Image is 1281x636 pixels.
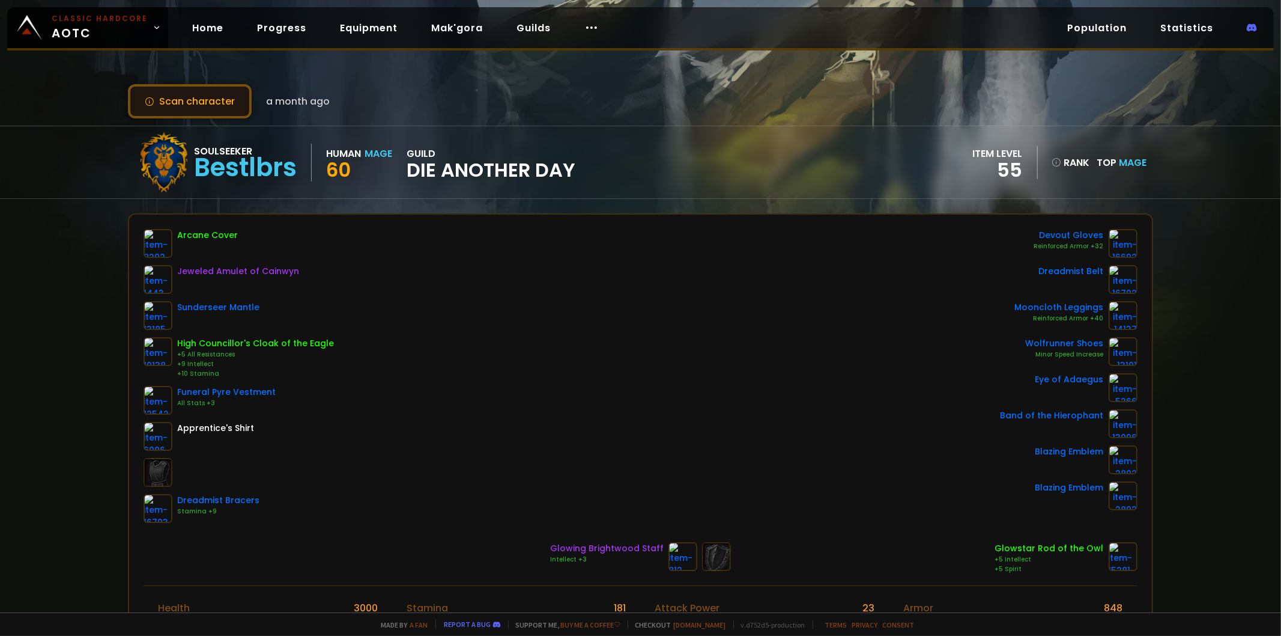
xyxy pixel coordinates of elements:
[561,620,620,629] a: Buy me a coffee
[1039,265,1104,278] div: Dreadmist Belt
[1109,265,1137,294] img: item-16702
[1097,155,1147,170] div: Top
[52,13,148,42] span: AOTC
[825,620,847,629] a: Terms
[508,620,620,629] span: Support me,
[365,146,392,161] div: Mage
[7,7,168,48] a: Classic HardcoreAOTC
[1052,155,1090,170] div: rank
[422,16,492,40] a: Mak'gora
[1151,16,1223,40] a: Statistics
[144,265,172,294] img: item-1443
[177,399,276,408] div: All Stats +3
[1001,409,1104,422] div: Band of the Hierophant
[177,507,259,516] div: Stamina +9
[1109,229,1137,258] img: item-16692
[144,422,172,451] img: item-6096
[177,229,238,242] div: Arcane Cover
[407,146,575,179] div: guild
[177,359,334,369] div: +9 Intellect
[1104,601,1123,616] div: 848
[1109,482,1137,510] img: item-2802
[1034,229,1104,242] div: Devout Gloves
[266,94,330,109] span: a month ago
[733,620,805,629] span: v. d752d5 - production
[247,16,316,40] a: Progress
[407,161,575,179] span: Die Another Day
[177,422,254,435] div: Apprentice's Shirt
[1109,337,1137,366] img: item-13101
[1035,482,1104,494] div: Blazing Emblem
[330,16,407,40] a: Equipment
[1034,242,1104,251] div: Reinforced Armor +32
[1119,156,1147,170] span: Mage
[628,620,726,629] span: Checkout
[614,601,626,616] div: 181
[507,16,560,40] a: Guilds
[144,301,172,330] img: item-13185
[144,386,172,415] img: item-12542
[1109,542,1137,571] img: item-15281
[177,337,334,350] div: High Councillor's Cloak of the Eagle
[550,555,664,564] div: Intellect +3
[177,386,276,399] div: Funeral Pyre Vestment
[1035,445,1104,458] div: Blazing Emblem
[128,84,252,118] button: Scan character
[1015,314,1104,323] div: Reinforced Armor +40
[354,601,378,616] div: 3000
[177,301,259,314] div: Sunderseer Mantle
[177,494,259,507] div: Dreadmist Bracers
[158,601,190,616] div: Health
[1015,301,1104,314] div: Mooncloth Leggings
[177,350,334,359] div: +5 All Resistances
[52,13,148,24] small: Classic Hardcore
[1109,409,1137,438] img: item-13096
[177,265,299,278] div: Jeweled Amulet of Cainwyn
[194,159,297,177] div: Bestlbrs
[852,620,878,629] a: Privacy
[374,620,428,629] span: Made by
[144,337,172,366] img: item-10138
[326,156,351,183] span: 60
[1109,373,1137,402] img: item-5266
[655,601,719,616] div: Attack Power
[407,601,448,616] div: Stamina
[862,601,874,616] div: 23
[410,620,428,629] a: a fan
[995,542,1104,555] div: Glowstar Rod of the Owl
[1109,445,1137,474] img: item-2802
[973,146,1023,161] div: item level
[995,564,1104,574] div: +5 Spirit
[995,555,1104,564] div: +5 Intellect
[1058,16,1136,40] a: Population
[144,229,172,258] img: item-8292
[183,16,233,40] a: Home
[1026,337,1104,350] div: Wolfrunner Shoes
[903,601,933,616] div: Armor
[326,146,361,161] div: Human
[550,542,664,555] div: Glowing Brightwood Staff
[668,542,697,571] img: item-812
[144,494,172,523] img: item-16703
[1035,373,1104,386] div: Eye of Adaegus
[444,620,491,629] a: Report a bug
[973,161,1023,179] div: 55
[1109,301,1137,330] img: item-14137
[883,620,915,629] a: Consent
[1026,350,1104,359] div: Minor Speed Increase
[194,144,297,159] div: Soulseeker
[177,369,334,379] div: +10 Stamina
[674,620,726,629] a: [DOMAIN_NAME]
